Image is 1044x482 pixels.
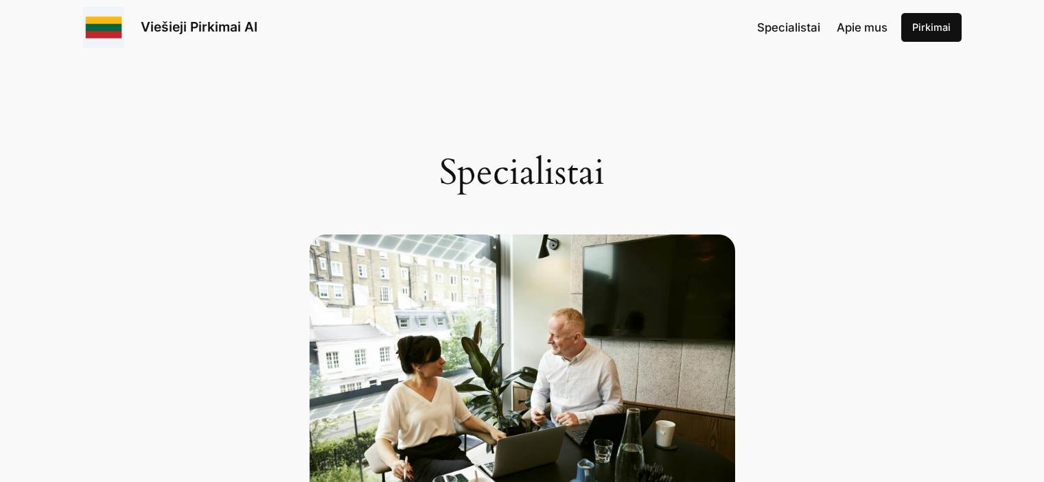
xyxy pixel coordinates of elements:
a: Apie mus [837,19,888,36]
span: Specialistai [757,21,820,34]
a: Specialistai [757,19,820,36]
img: Viešieji pirkimai logo [83,7,124,48]
h1: Specialistai [310,152,735,193]
nav: Navigation [757,19,888,36]
a: Viešieji Pirkimai AI [141,19,257,35]
span: Apie mus [837,21,888,34]
a: Pirkimai [901,13,962,42]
